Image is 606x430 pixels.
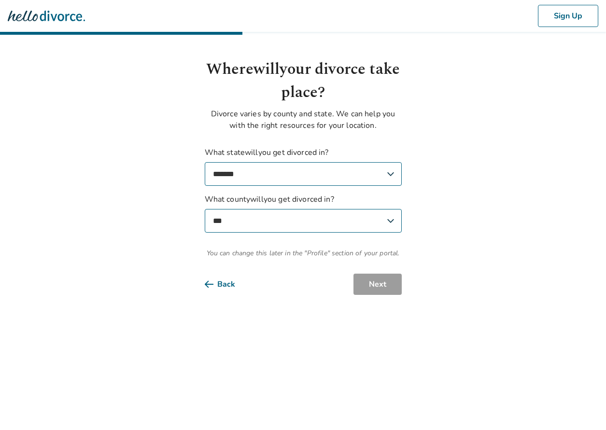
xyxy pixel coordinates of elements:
label: What county will you get divorced in? [205,194,402,233]
span: You can change this later in the "Profile" section of your portal. [205,248,402,258]
button: Sign Up [538,5,598,27]
select: What statewillyou get divorced in? [205,162,402,186]
button: Back [205,274,251,295]
iframe: Chat Widget [558,384,606,430]
h1: Where will your divorce take place? [205,58,402,104]
p: Divorce varies by county and state. We can help you with the right resources for your location. [205,108,402,131]
button: Next [353,274,402,295]
img: Hello Divorce Logo [8,6,85,26]
label: What state will you get divorced in? [205,147,402,186]
select: What countywillyou get divorced in? [205,209,402,233]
